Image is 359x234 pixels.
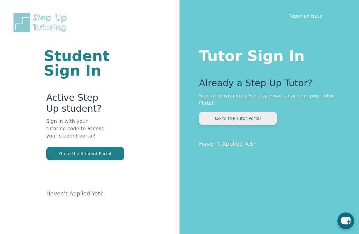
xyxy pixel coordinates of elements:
p: Active Step Up student? [46,92,106,118]
button: Go to the Tutor Portal [199,112,277,125]
h1: Student Sign In [44,49,106,78]
img: Step Up Tutoring horizontal logo [12,12,71,33]
h1: Tutor Sign In [199,46,335,63]
p: Sign in to with your Step Up email to access your Tutor Portal! [199,92,335,107]
p: Sign in with your tutoring code to access your student portal! [46,118,106,147]
a: Haven't Applied Yet? [199,141,256,147]
button: chat-button [337,212,354,229]
a: Go to the Tutor Portal [199,115,277,121]
p: Already a Step Up Tutor? [199,78,335,92]
a: Go to the Student Portal [46,151,124,156]
button: Go to the Student Portal [46,147,124,160]
a: Report an Issue [288,13,322,19]
a: Haven't Applied Yet? [46,190,103,197]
